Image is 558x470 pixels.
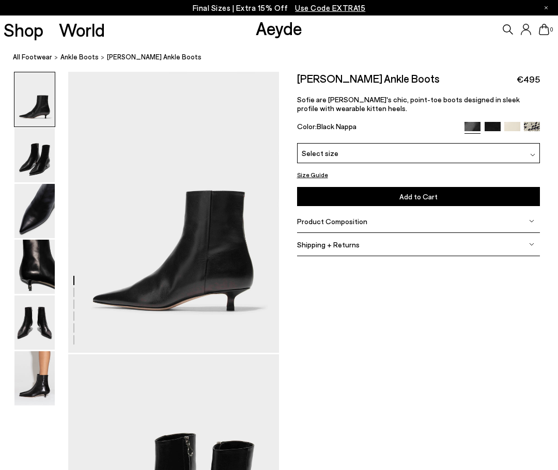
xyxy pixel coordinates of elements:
a: Shop [4,21,43,39]
span: Product Composition [297,217,367,226]
a: 0 [539,24,549,35]
span: 0 [549,27,554,33]
a: Ankle Boots [60,52,99,62]
img: svg%3E [529,242,534,247]
a: World [59,21,105,39]
a: All Footwear [13,52,52,62]
nav: breadcrumb [13,43,558,72]
span: Navigate to /collections/ss25-final-sizes [295,3,365,12]
span: Ankle Boots [60,53,99,61]
span: Select size [302,148,338,159]
span: Add to Cart [399,192,438,201]
div: Color: [297,122,457,134]
img: svg%3E [529,218,534,224]
span: [PERSON_NAME] Ankle Boots [107,52,202,62]
span: €495 [517,73,540,86]
span: Black Nappa [317,122,357,131]
img: svg%3E [530,152,535,158]
img: Sofie Leather Ankle Boots - Image 2 [14,128,55,182]
img: Sofie Leather Ankle Boots - Image 3 [14,184,55,238]
img: Sofie Leather Ankle Boots - Image 6 [14,351,55,405]
h2: [PERSON_NAME] Ankle Boots [297,72,440,85]
p: Final Sizes | Extra 15% Off [193,2,366,14]
img: Sofie Leather Ankle Boots - Image 4 [14,240,55,294]
span: Sofie are [PERSON_NAME]'s chic, point-toe boots designed in sleek profile with wearable kitten he... [297,95,520,113]
button: Size Guide [297,168,328,181]
button: Add to Cart [297,187,540,206]
img: Sofie Leather Ankle Boots - Image 5 [14,295,55,350]
img: Sofie Leather Ankle Boots - Image 1 [14,72,55,127]
span: Shipping + Returns [297,240,360,249]
a: Aeyde [256,17,302,39]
